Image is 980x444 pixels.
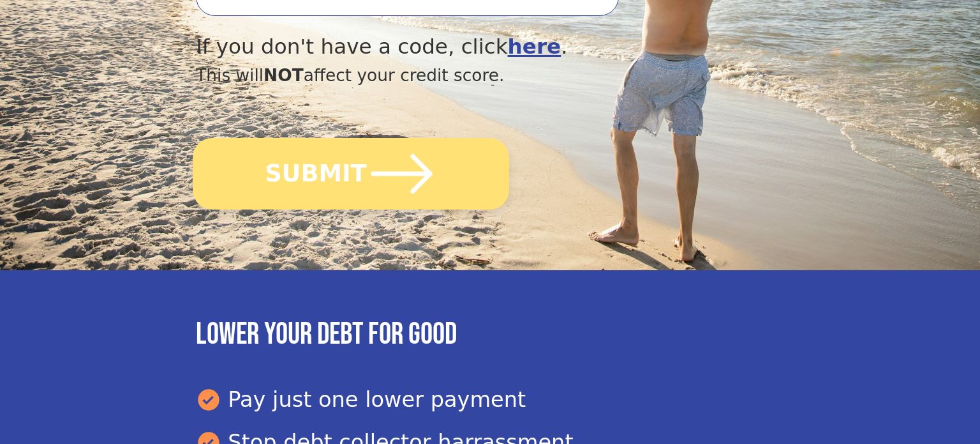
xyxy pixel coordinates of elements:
[264,65,304,85] span: NOT
[196,31,695,63] div: If you don't have a code, click .
[193,138,509,210] button: SUBMIT
[196,384,784,416] div: Pay just one lower payment
[196,316,784,353] h3: Lower your debt for good
[196,63,695,88] div: This will affect your credit score.
[508,34,561,59] a: here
